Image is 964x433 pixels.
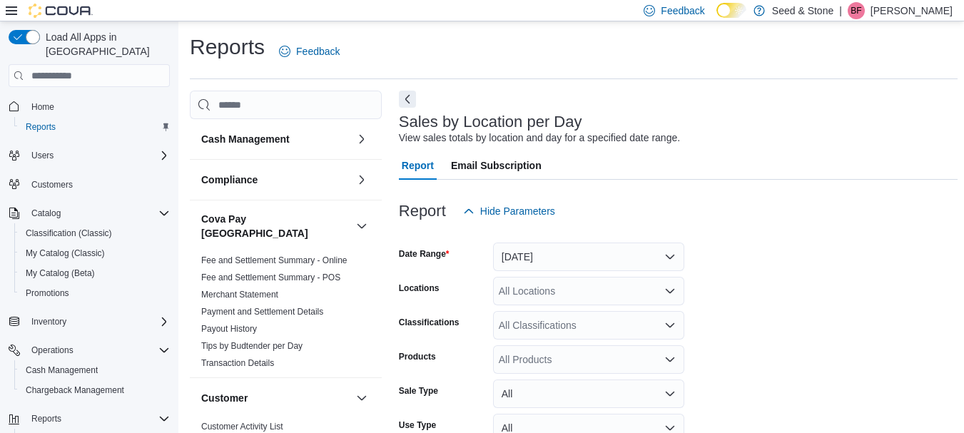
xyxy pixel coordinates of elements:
span: Tips by Budtender per Day [201,340,303,352]
button: Inventory [26,313,72,330]
button: All [493,379,684,408]
button: Home [3,96,176,116]
button: Users [26,147,59,164]
a: Promotions [20,285,75,302]
a: Feedback [273,37,345,66]
h3: Cash Management [201,132,290,146]
label: Use Type [399,419,436,431]
a: Tips by Budtender per Day [201,341,303,351]
button: Customer [353,389,370,407]
span: Merchant Statement [201,289,278,300]
span: Reports [20,118,170,136]
span: Promotions [20,285,170,302]
button: Customers [3,174,176,195]
button: Cova Pay [GEOGRAPHIC_DATA] [201,212,350,240]
span: My Catalog (Beta) [26,268,95,279]
button: Open list of options [664,354,676,365]
button: Hide Parameters [457,197,561,225]
img: Cova [29,4,93,18]
button: Cash Management [14,360,176,380]
a: Reports [20,118,61,136]
span: Chargeback Management [20,382,170,399]
span: Operations [31,345,73,356]
span: Fee and Settlement Summary - POS [201,272,340,283]
span: Classification (Classic) [20,225,170,242]
span: Email Subscription [451,151,542,180]
button: Reports [26,410,67,427]
a: My Catalog (Beta) [20,265,101,282]
span: Payout History [201,323,257,335]
span: Fee and Settlement Summary - Online [201,255,347,266]
label: Products [399,351,436,362]
button: Inventory [3,312,176,332]
span: Cash Management [26,365,98,376]
span: Load All Apps in [GEOGRAPHIC_DATA] [40,30,170,58]
button: Chargeback Management [14,380,176,400]
button: Cash Management [201,132,350,146]
button: Compliance [201,173,350,187]
a: Transaction Details [201,358,274,368]
button: Operations [3,340,176,360]
button: Users [3,146,176,165]
div: Cova Pay [GEOGRAPHIC_DATA] [190,252,382,377]
button: My Catalog (Classic) [14,243,176,263]
button: Reports [14,117,176,137]
span: Customers [31,179,73,190]
a: Classification (Classic) [20,225,118,242]
span: Classification (Classic) [26,228,112,239]
button: Operations [26,342,79,359]
span: Catalog [31,208,61,219]
span: Customer Activity List [201,421,283,432]
a: Cash Management [20,362,103,379]
span: Cash Management [20,362,170,379]
label: Date Range [399,248,450,260]
span: Inventory [31,316,66,327]
span: Chargeback Management [26,384,124,396]
span: Reports [31,413,61,424]
button: Next [399,91,416,108]
a: My Catalog (Classic) [20,245,111,262]
span: BF [851,2,861,19]
span: Promotions [26,287,69,299]
span: Home [26,97,170,115]
a: Customer Activity List [201,422,283,432]
div: View sales totals by location and day for a specified date range. [399,131,680,146]
button: Promotions [14,283,176,303]
button: Cash Management [353,131,370,148]
a: Fee and Settlement Summary - Online [201,255,347,265]
span: Home [31,101,54,113]
label: Locations [399,282,440,294]
span: Hide Parameters [480,204,555,218]
span: Customers [26,175,170,193]
a: Payment and Settlement Details [201,307,323,317]
button: Catalog [26,205,66,222]
button: Open list of options [664,285,676,297]
span: My Catalog (Classic) [26,248,105,259]
span: Inventory [26,313,170,330]
div: Brian Furman [848,2,865,19]
span: Dark Mode [716,18,717,19]
span: Operations [26,342,170,359]
button: Cova Pay [GEOGRAPHIC_DATA] [353,218,370,235]
span: Payment and Settlement Details [201,306,323,317]
button: Reports [3,409,176,429]
a: Payout History [201,324,257,334]
button: [DATE] [493,243,684,271]
p: [PERSON_NAME] [871,2,953,19]
p: | [839,2,842,19]
span: Users [31,150,54,161]
h3: Sales by Location per Day [399,113,582,131]
a: Chargeback Management [20,382,130,399]
button: Open list of options [664,320,676,331]
span: My Catalog (Classic) [20,245,170,262]
label: Sale Type [399,385,438,397]
a: Home [26,98,60,116]
span: Users [26,147,170,164]
h3: Report [399,203,446,220]
label: Classifications [399,317,460,328]
a: Fee and Settlement Summary - POS [201,272,340,282]
input: Dark Mode [716,3,746,18]
span: My Catalog (Beta) [20,265,170,282]
span: Catalog [26,205,170,222]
